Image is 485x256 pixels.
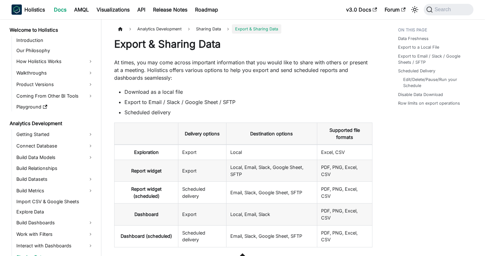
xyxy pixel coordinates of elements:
a: Row limits on export operations [398,100,460,106]
a: v3.0 Docs [342,4,381,15]
li: Scheduled delivery [124,108,372,116]
th: Report widget (scheduled) [115,182,178,204]
nav: Breadcrumbs [114,24,372,34]
td: Local, Email, Slack, Google Sheet, SFTP [226,160,317,182]
a: API [133,4,149,15]
a: How Holistics Works [14,56,96,67]
a: Docs [50,4,70,15]
a: AMQL [70,4,93,15]
th: Supported file formats [317,123,372,145]
td: Export [178,204,226,225]
td: Local, Email, Slack [226,204,317,225]
td: Email, Slack, Google Sheet, SFTP [226,225,317,247]
td: Export [178,145,226,160]
span: Analytics Development [134,24,185,34]
a: Edit/Delete/Pause/Run your Schedule [403,76,467,89]
a: Introduction [14,36,96,45]
a: Build Data Models [14,152,96,163]
a: Connect Database [14,141,96,151]
th: Report widget [115,160,178,182]
td: Scheduled delivery [178,225,226,247]
td: Excel, CSV [317,145,372,160]
td: Scheduled delivery [178,182,226,204]
th: Exploration [115,145,178,160]
th: Dashboard (scheduled) [115,225,178,247]
a: Welcome to Holistics [8,26,96,35]
nav: Docs sidebar [5,19,101,256]
a: Analytics Development [8,119,96,128]
a: Visualizations [93,4,133,15]
td: Export [178,160,226,182]
td: PDF, PNG, Excel, CSV [317,160,372,182]
a: Our Philosophy [14,46,96,55]
a: Build Dashboards [14,218,96,228]
a: HolisticsHolisticsHolistics [12,4,45,15]
a: Roadmap [191,4,222,15]
td: Local [226,145,317,160]
a: Build Datasets [14,174,96,184]
span: Search [433,7,455,12]
a: Walkthroughs [14,68,96,78]
a: Disable Data Download [398,92,443,98]
a: Home page [114,24,126,34]
a: Release Notes [149,4,191,15]
p: At times, you may come across important information that you would like to share with others or p... [114,59,372,82]
td: PDF, PNG, Excel, CSV [317,204,372,225]
a: Build Metrics [14,186,96,196]
a: Playground [14,102,96,111]
a: Forum [381,4,409,15]
span: Sharing Data [193,24,224,34]
th: Delivery options [178,123,226,145]
a: Explore Data [14,207,96,216]
button: Search (Command+K) [424,4,473,15]
a: Getting Started [14,129,96,140]
td: PDF, PNG, Excel, CSV [317,182,372,204]
img: Holistics [12,4,22,15]
h1: Export & Sharing Data [114,38,372,51]
td: PDF, PNG, Excel, CSV [317,225,372,247]
a: Data Freshness [398,36,429,42]
button: Switch between dark and light mode (currently system mode) [410,4,420,15]
span: Export & Sharing Data [232,24,281,34]
li: Export to Email / Slack / Google Sheet / SFTP [124,98,372,106]
li: Download as a local file [124,88,372,96]
th: Dashboard [115,204,178,225]
a: Export to a Local File [398,44,439,50]
a: Coming From Other BI Tools [14,91,96,101]
th: Destination options [226,123,317,145]
a: Build Relationships [14,164,96,173]
a: Product Versions [14,79,96,90]
a: Export to Email / Slack / Google Sheets / SFTP [398,53,470,65]
a: Import CSV & Google Sheets [14,197,96,206]
td: Email, Slack, Google Sheet, SFTP [226,182,317,204]
a: Work with Filters [14,229,96,239]
b: Holistics [24,6,45,13]
a: Scheduled Delivery [398,68,435,74]
a: Interact with Dashboards [14,241,96,251]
